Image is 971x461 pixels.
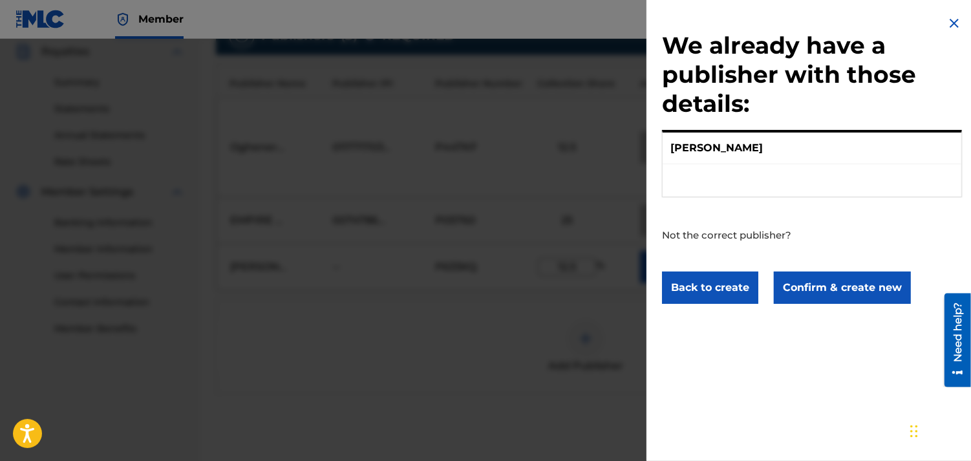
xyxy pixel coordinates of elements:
img: MLC Logo [16,10,65,28]
iframe: Resource Center [935,294,971,387]
span: Member [138,12,184,27]
h2: We already have a publisher with those details: [662,31,962,122]
div: Need help? [14,9,32,69]
img: Top Rightsholder [115,12,131,27]
p: Not the correct publisher? [662,197,888,259]
p: [PERSON_NAME] [670,140,763,156]
button: Confirm & create new [774,272,911,304]
iframe: Chat Widget [906,399,971,461]
div: Drag [910,412,918,451]
button: Back to create [662,272,758,304]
